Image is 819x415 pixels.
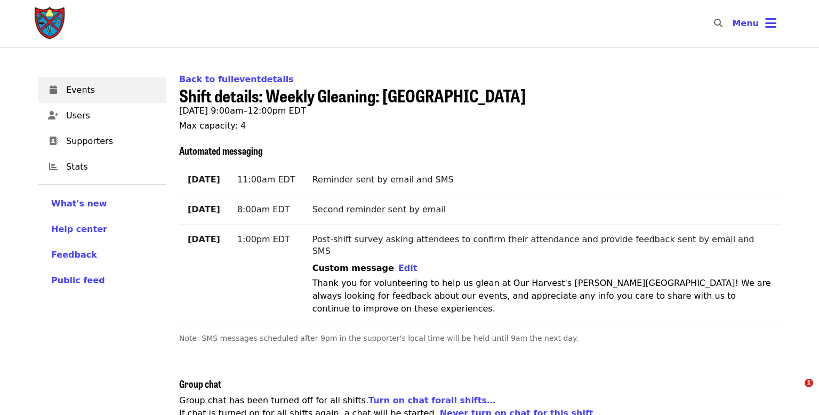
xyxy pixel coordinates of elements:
span: Users [66,109,158,122]
span: Stats [66,161,158,173]
iframe: Intercom live chat [783,379,808,404]
strong: [DATE] [188,174,220,185]
span: What's new [51,198,107,209]
strong: [DATE] [188,204,220,214]
span: Group chat [179,377,221,390]
span: 1 [805,379,813,387]
span: Shift details: Weekly Gleaning: [GEOGRAPHIC_DATA] [179,83,526,108]
i: calendar icon [50,85,57,95]
a: Supporters [38,129,166,154]
input: Search [729,11,737,36]
span: Automated messaging [179,143,263,157]
a: Events [38,77,166,103]
span: Help center [51,224,107,234]
span: 8:00am EDT [237,204,290,214]
a: Users [38,103,166,129]
a: Help center [51,223,154,236]
button: Feedback [51,249,97,261]
img: Society of St. Andrew - Home [34,6,66,41]
span: Menu [732,18,759,28]
i: user-plus icon [48,110,59,121]
span: Thank you for volunteering to help us glean at Our Harvest's [PERSON_NAME][GEOGRAPHIC_DATA]! We a... [312,278,771,314]
a: Turn on chat forall shifts… [368,395,495,405]
i: bars icon [765,15,776,31]
span: Custom message [312,263,394,273]
span: Edit [398,263,417,273]
i: address-book icon [49,136,58,146]
p: [DATE] 9:00am–12:00pm EDT [179,105,781,117]
span: 11:00am EDT [237,174,295,185]
i: chart-bar icon [49,162,58,172]
button: Edit [398,262,417,275]
i: search icon [714,18,722,28]
td: Second reminder sent by email [304,195,781,225]
p: Max capacity: 4 [179,119,781,132]
span: Supporters [66,135,158,148]
span: 1:00pm EDT [237,234,290,244]
a: Stats [38,154,166,180]
span: Note: SMS messages scheduled after 9pm in the supporter's local time will be held until 9am the n... [179,334,579,342]
span: Events [66,84,158,97]
a: Public feed [51,274,154,287]
strong: [DATE] [188,234,220,244]
button: Toggle account menu [724,11,785,36]
a: What's new [51,197,154,210]
td: Post-shift survey asking attendees to confirm their attendance and provide feedback sent by email... [304,225,781,324]
a: Back to fulleventdetails [179,74,294,84]
td: Reminder sent by email and SMS [304,165,781,195]
span: Public feed [51,275,105,285]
